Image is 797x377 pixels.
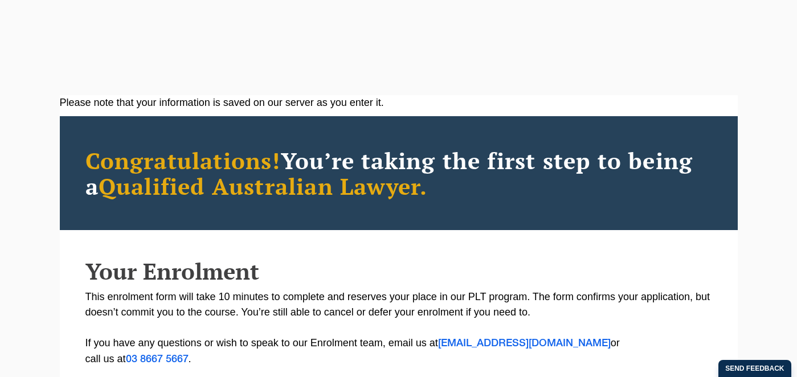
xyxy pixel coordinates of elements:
[85,145,281,175] span: Congratulations!
[85,259,712,284] h2: Your Enrolment
[85,289,712,367] p: This enrolment form will take 10 minutes to complete and reserves your place in our PLT program. ...
[438,339,611,348] a: [EMAIL_ADDRESS][DOMAIN_NAME]
[85,147,712,199] h2: You’re taking the first step to being a
[60,95,738,110] div: Please note that your information is saved on our server as you enter it.
[126,355,189,364] a: 03 8667 5667
[99,171,428,201] span: Qualified Australian Lawyer.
